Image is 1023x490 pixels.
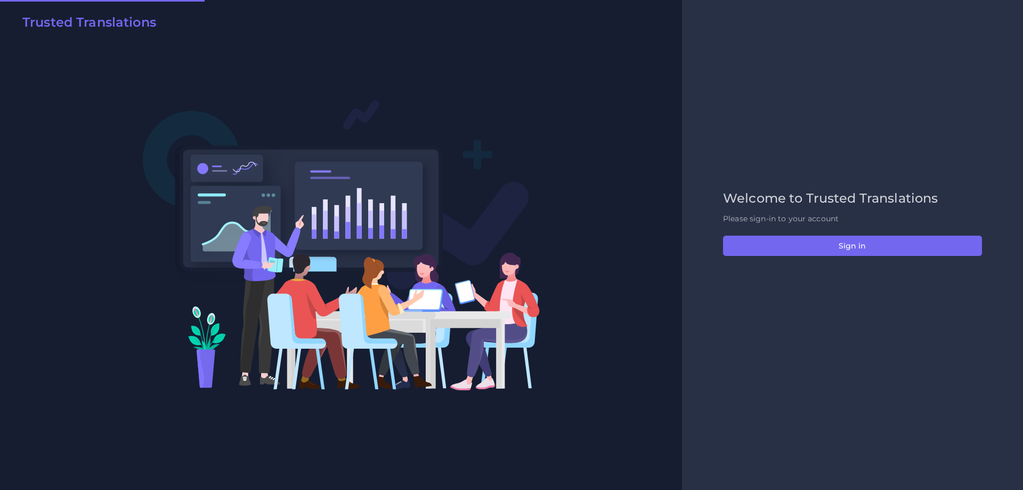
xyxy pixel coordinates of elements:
a: Trusted Translations [15,15,156,34]
button: Sign in [723,236,982,256]
img: Login V2 [142,99,540,391]
p: Please sign-in to your account [723,213,982,224]
h2: Trusted Translations [22,15,156,30]
h2: Welcome to Trusted Translations [723,191,982,206]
